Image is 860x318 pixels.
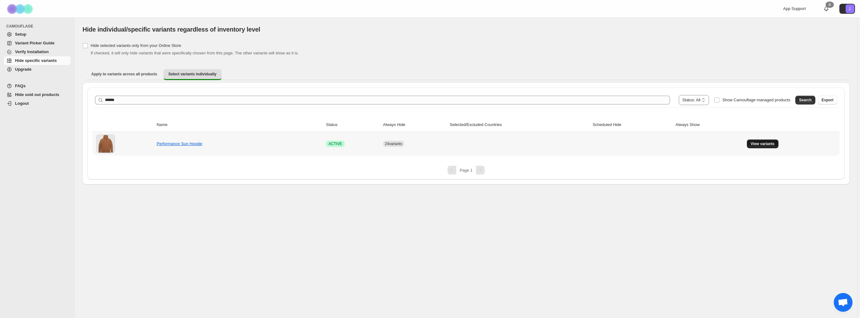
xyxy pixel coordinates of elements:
[823,6,829,12] a: 0
[5,0,36,18] img: Camouflage
[82,83,850,184] div: Select variants individually
[92,166,840,174] nav: Pagination
[91,72,157,77] span: Apply to variants across all products
[783,6,806,11] span: App Support
[15,32,26,37] span: Setup
[4,56,71,65] a: Hide specific variants
[6,24,72,29] span: CAMOUFLAGE
[591,118,673,132] th: Scheduled Hide
[839,4,855,14] button: Avatar with initials Z
[846,4,854,13] span: Avatar with initials Z
[91,43,181,48] span: Hide selected variants only from your Online Store
[4,65,71,74] a: Upgrade
[15,41,54,45] span: Variant Picker Guide
[799,98,812,103] span: Search
[4,99,71,108] a: Logout
[4,30,71,39] a: Setup
[795,96,815,104] button: Search
[155,118,324,132] th: Name
[751,141,775,146] span: View variants
[4,48,71,56] a: Verify Installation
[4,90,71,99] a: Hide sold out products
[822,98,833,103] span: Export
[157,141,202,146] a: Performance Sun Hoodie
[448,118,591,132] th: Selected/Excluded Countries
[163,69,222,80] button: Select variants individually
[4,82,71,90] a: FAQs
[96,134,115,153] img: Performance Sun Hoodie
[15,101,29,106] span: Logout
[168,72,217,77] span: Select variants individually
[747,139,778,148] button: View variants
[15,58,57,63] span: Hide specific variants
[324,118,381,132] th: Status
[15,67,32,72] span: Upgrade
[834,293,852,312] a: Open chat
[15,92,59,97] span: Hide sold out products
[328,141,342,146] span: ACTIVE
[722,98,790,102] span: Show Camouflage managed products
[460,168,472,173] span: Page 1
[15,49,49,54] span: Verify Installation
[15,83,26,88] span: FAQs
[674,118,745,132] th: Always Show
[849,7,851,11] text: Z
[381,118,448,132] th: Always Hide
[4,39,71,48] a: Variant Picker Guide
[82,26,260,33] span: Hide individual/specific variants regardless of inventory level
[385,142,402,146] span: 24 variants
[818,96,837,104] button: Export
[826,2,834,8] div: 0
[91,51,299,55] span: If checked, it will only hide variants that were specifically chosen from this page. The other va...
[86,69,162,79] button: Apply to variants across all products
